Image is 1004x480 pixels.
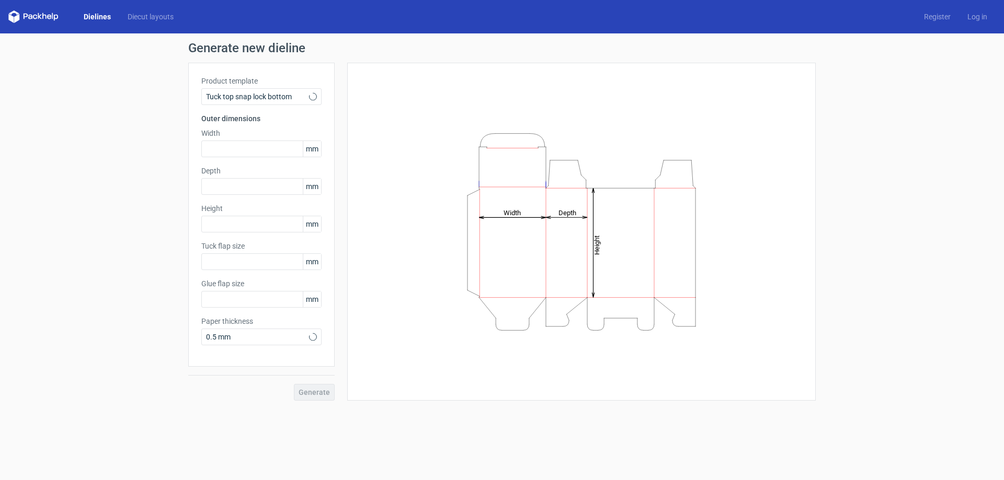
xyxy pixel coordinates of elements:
span: mm [303,216,321,232]
a: Log in [959,11,996,22]
label: Tuck flap size [201,241,322,251]
a: Diecut layouts [119,11,182,22]
tspan: Depth [558,208,576,216]
span: mm [303,141,321,157]
h1: Generate new dieline [188,42,816,54]
tspan: Width [504,208,521,216]
span: mm [303,254,321,270]
label: Paper thickness [201,316,322,326]
span: 0.5 mm [206,332,309,342]
a: Dielines [75,11,119,22]
label: Depth [201,166,322,176]
h3: Outer dimensions [201,113,322,124]
label: Glue flap size [201,278,322,289]
tspan: Height [593,235,601,254]
label: Width [201,128,322,138]
span: Tuck top snap lock bottom [206,91,309,102]
a: Register [916,11,959,22]
label: Height [201,203,322,214]
span: mm [303,179,321,194]
span: mm [303,291,321,307]
label: Product template [201,76,322,86]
